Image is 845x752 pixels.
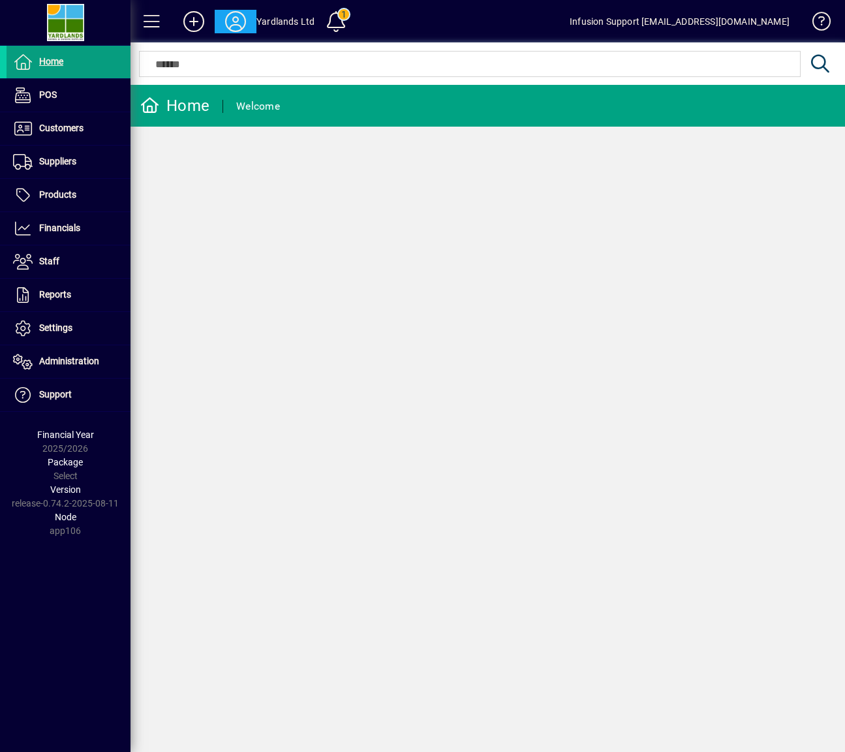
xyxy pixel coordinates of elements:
[39,156,76,166] span: Suppliers
[256,11,315,32] div: Yardlands Ltd
[570,11,790,32] div: Infusion Support [EMAIL_ADDRESS][DOMAIN_NAME]
[7,112,131,145] a: Customers
[39,189,76,200] span: Products
[173,10,215,33] button: Add
[39,89,57,100] span: POS
[803,3,829,45] a: Knowledge Base
[215,10,256,33] button: Profile
[39,223,80,233] span: Financials
[7,146,131,178] a: Suppliers
[39,123,84,133] span: Customers
[48,457,83,467] span: Package
[37,430,94,440] span: Financial Year
[39,356,99,366] span: Administration
[39,389,72,399] span: Support
[7,345,131,378] a: Administration
[39,289,71,300] span: Reports
[7,245,131,278] a: Staff
[39,256,59,266] span: Staff
[7,312,131,345] a: Settings
[7,379,131,411] a: Support
[7,212,131,245] a: Financials
[140,95,209,116] div: Home
[7,179,131,211] a: Products
[55,512,76,522] span: Node
[7,79,131,112] a: POS
[50,484,81,495] span: Version
[39,322,72,333] span: Settings
[7,279,131,311] a: Reports
[39,56,63,67] span: Home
